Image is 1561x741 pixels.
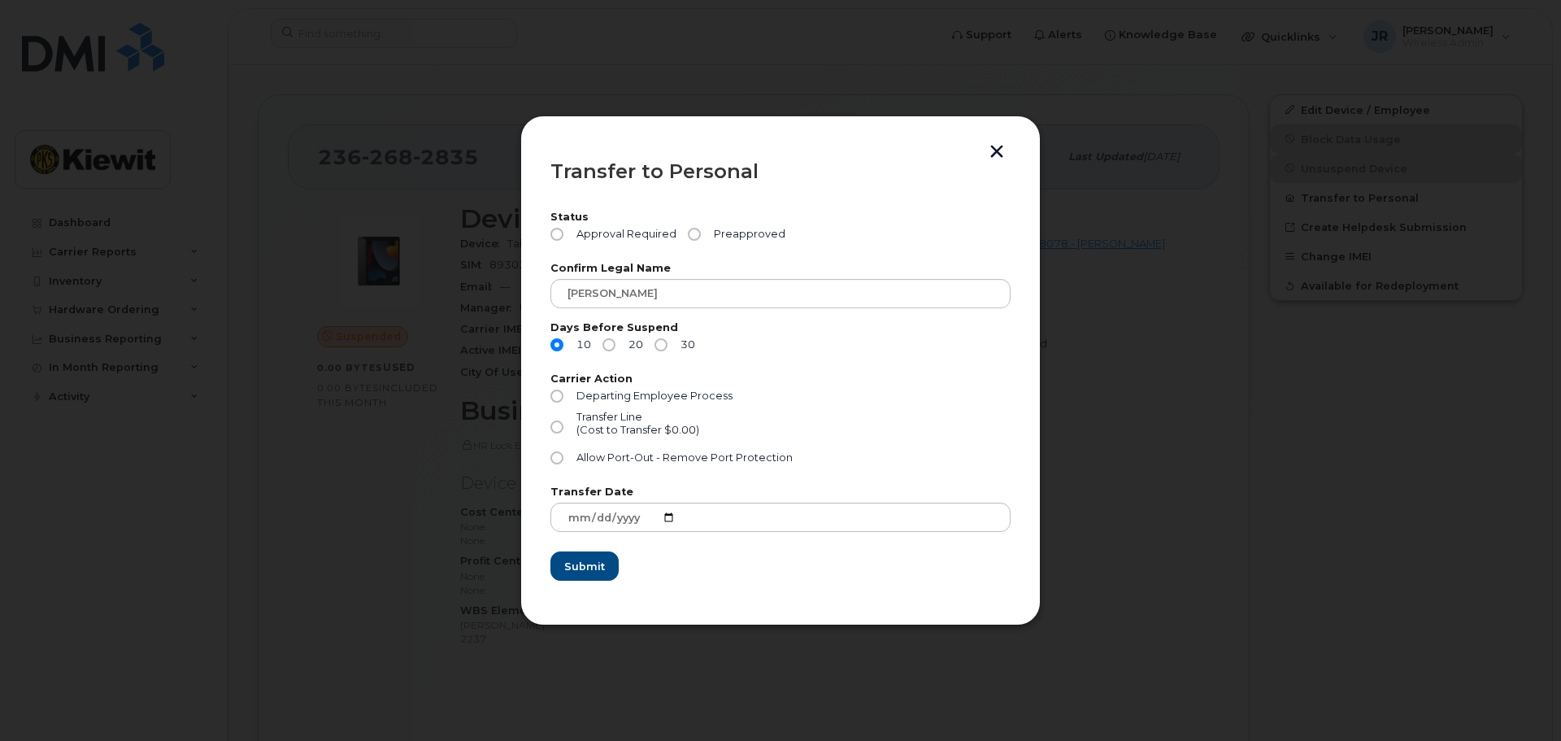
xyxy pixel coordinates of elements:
[550,323,1011,333] label: Days Before Suspend
[550,374,1011,385] label: Carrier Action
[576,451,793,464] span: Allow Port-Out - Remove Port Protection
[550,451,563,464] input: Allow Port-Out - Remove Port Protection
[550,421,563,434] input: Transfer Line(Cost to Transfer $0.00)
[550,487,1011,498] label: Transfer Date
[550,228,563,241] input: Approval Required
[707,228,785,241] span: Preapproved
[550,162,1011,181] div: Transfer to Personal
[622,338,643,351] span: 20
[688,228,701,241] input: Preapproved
[550,551,619,581] button: Submit
[602,338,615,351] input: 20
[550,338,563,351] input: 10
[570,338,591,351] span: 10
[1490,670,1549,729] iframe: Messenger Launcher
[674,338,695,351] span: 30
[654,338,667,351] input: 30
[576,411,642,423] span: Transfer Line
[550,264,1011,274] label: Confirm Legal Name
[576,424,699,437] div: (Cost to Transfer $0.00)
[550,390,563,403] input: Departing Employee Process
[564,559,605,574] span: Submit
[570,228,676,241] span: Approval Required
[576,390,733,402] span: Departing Employee Process
[550,212,1011,223] label: Status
